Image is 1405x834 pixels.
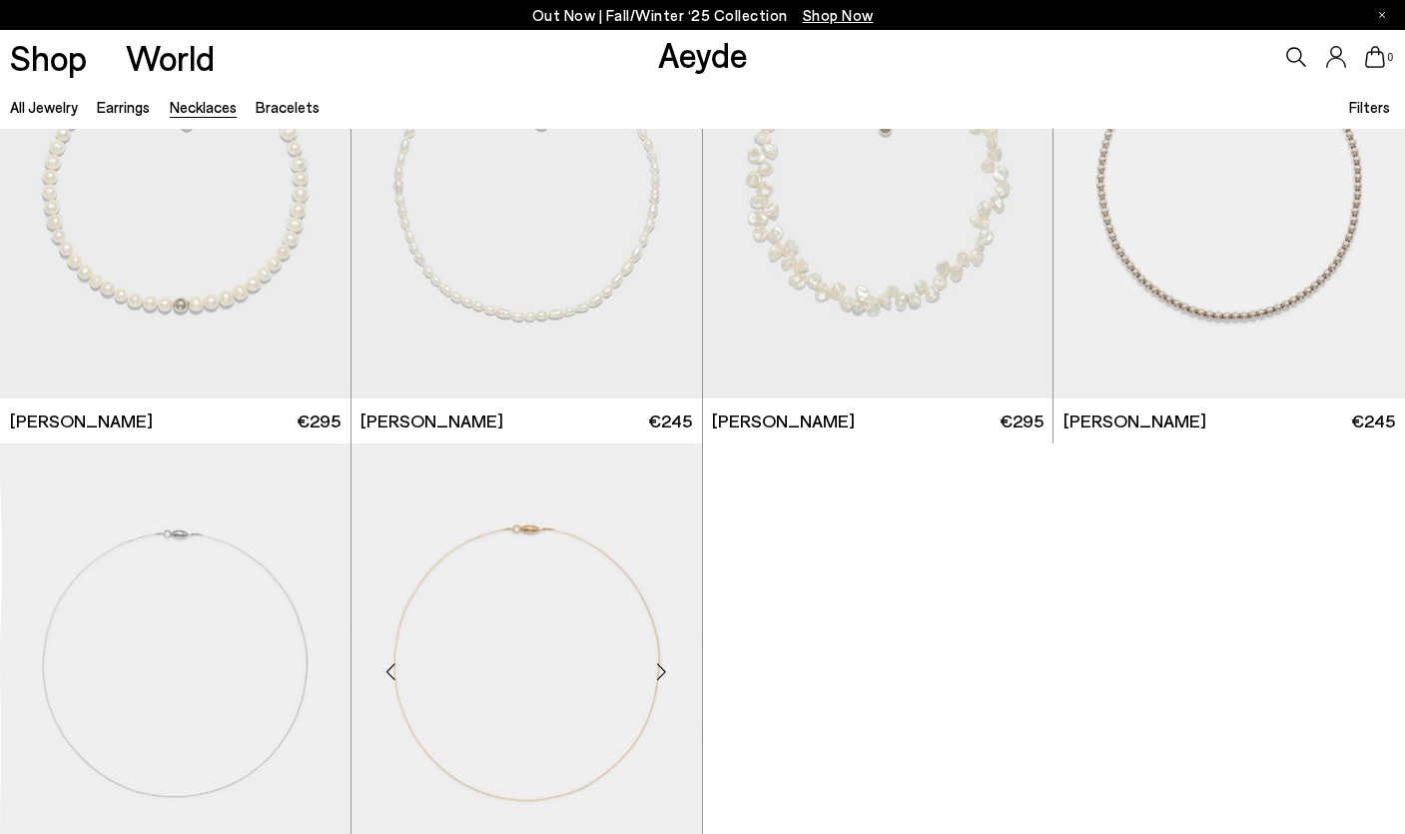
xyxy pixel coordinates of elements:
div: Next slide [632,642,692,702]
a: All Jewelry [10,98,78,116]
a: Bracelets [256,98,320,116]
a: Shop [10,40,87,75]
a: Aeyde [658,33,748,75]
a: Necklaces [170,98,237,116]
span: [PERSON_NAME] [360,409,503,433]
a: World [126,40,215,75]
a: Earrings [97,98,150,116]
span: [PERSON_NAME] [10,409,153,433]
span: Filters [1349,98,1390,116]
span: 0 [1385,52,1395,63]
a: [PERSON_NAME] €245 [351,399,702,443]
span: [PERSON_NAME] [712,409,855,433]
span: €245 [1351,409,1395,433]
span: [PERSON_NAME] [1063,409,1206,433]
span: €295 [297,409,341,433]
span: €245 [648,409,692,433]
a: 0 [1365,46,1385,68]
span: €295 [1000,409,1044,433]
a: [PERSON_NAME] €295 [703,399,1054,443]
span: Navigate to /collections/new-in [803,6,874,24]
p: Out Now | Fall/Winter ‘25 Collection [532,3,874,28]
div: Previous slide [361,642,421,702]
a: [PERSON_NAME] €245 [1054,399,1405,443]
